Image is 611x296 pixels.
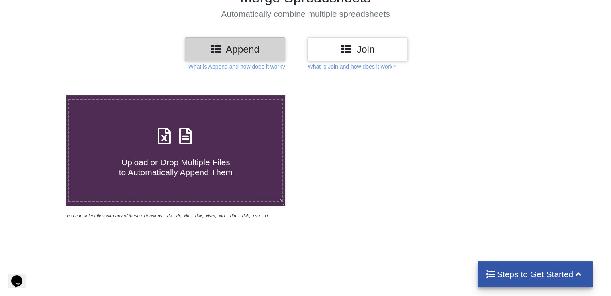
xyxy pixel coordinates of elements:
[307,63,395,71] p: What is Join and how does it work?
[66,213,268,218] i: You can select files with any of these extensions: .xls, .xlt, .xlm, .xlsx, .xlsm, .xltx, .xltm, ...
[8,264,34,288] iframe: chat widget
[119,158,233,177] span: Upload or Drop Multiple Files to Automatically Append Them
[191,43,279,55] h3: Append
[188,63,285,71] p: What is Append and how does it work?
[313,43,402,55] h3: Join
[486,269,585,279] h4: Steps to Get Started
